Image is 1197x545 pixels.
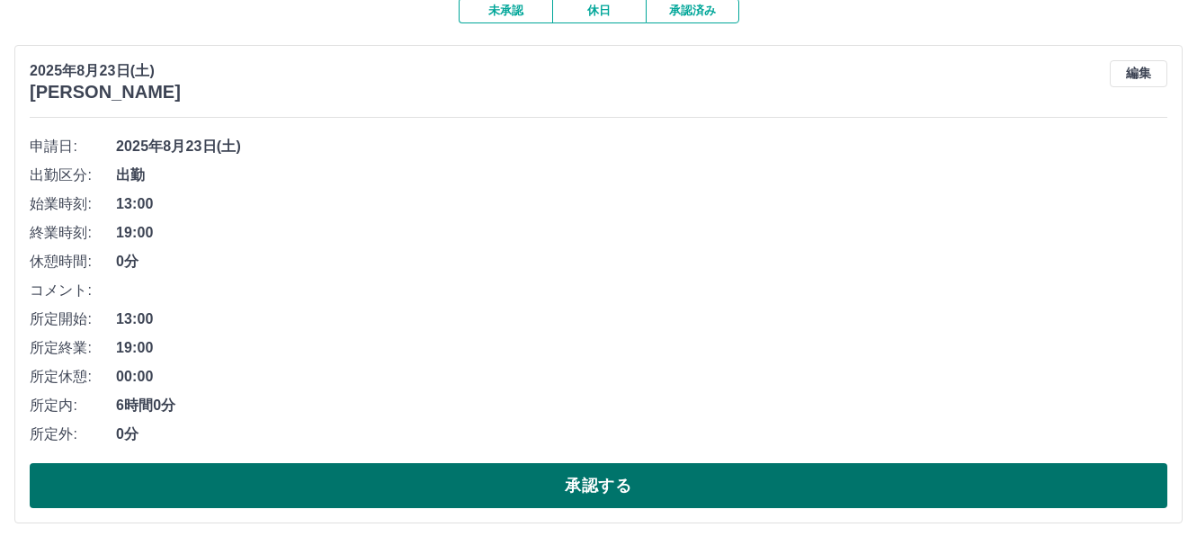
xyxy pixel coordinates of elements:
span: 申請日: [30,136,116,157]
span: 始業時刻: [30,193,116,215]
span: 19:00 [116,222,1167,244]
span: 0分 [116,424,1167,445]
span: 所定内: [30,395,116,416]
span: 終業時刻: [30,222,116,244]
span: 出勤区分: [30,165,116,186]
span: 0分 [116,251,1167,272]
h3: [PERSON_NAME] [30,82,181,103]
button: 編集 [1110,60,1167,87]
span: 所定終業: [30,337,116,359]
span: 出勤 [116,165,1167,186]
span: 13:00 [116,308,1167,330]
span: 6時間0分 [116,395,1167,416]
button: 承認する [30,463,1167,508]
span: 所定開始: [30,308,116,330]
span: 2025年8月23日(土) [116,136,1167,157]
span: 所定休憩: [30,366,116,388]
span: 13:00 [116,193,1167,215]
span: コメント: [30,280,116,301]
span: 19:00 [116,337,1167,359]
p: 2025年8月23日(土) [30,60,181,82]
span: 所定外: [30,424,116,445]
span: 00:00 [116,366,1167,388]
span: 休憩時間: [30,251,116,272]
